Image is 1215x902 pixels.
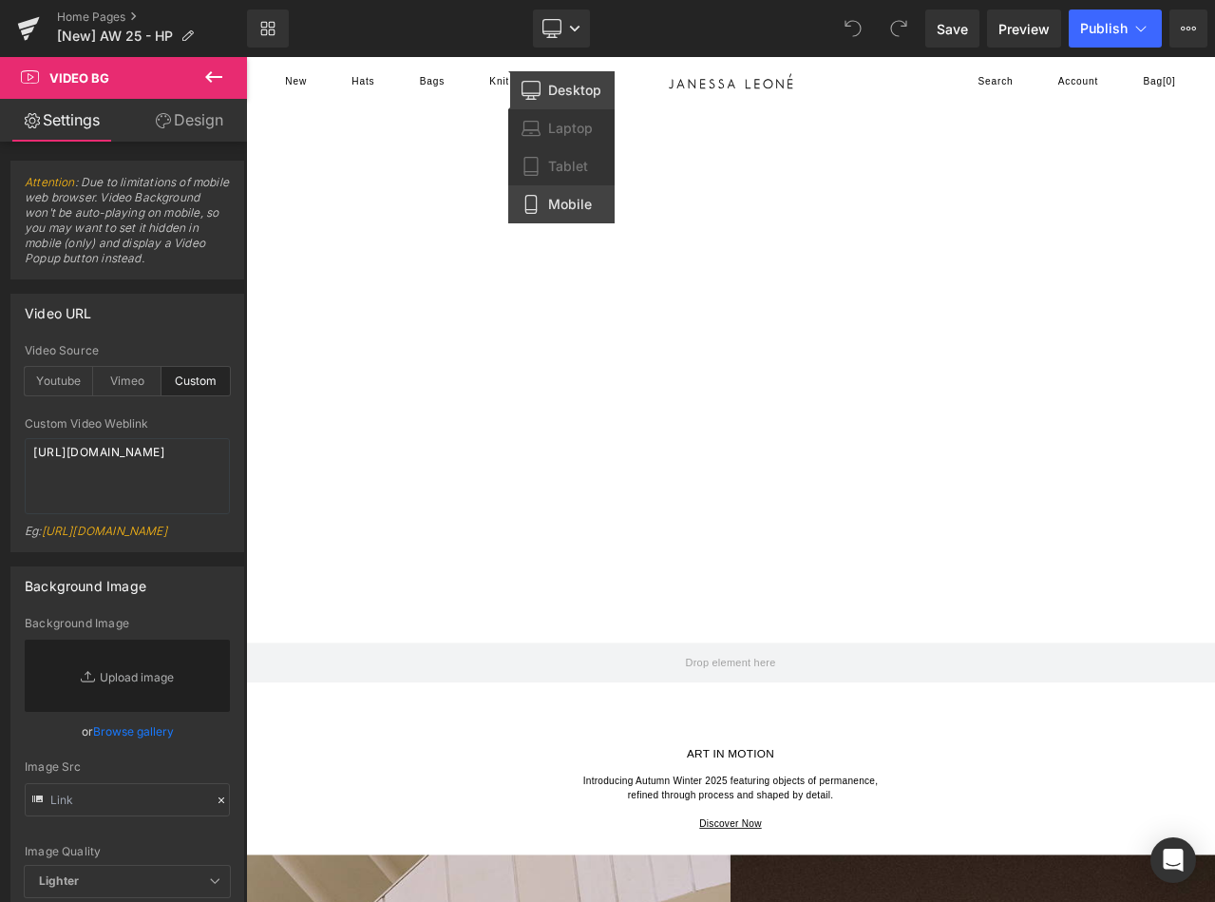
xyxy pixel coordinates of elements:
[1150,837,1196,883] div: Open Intercom Messenger
[548,196,592,213] span: Mobile
[25,344,230,357] div: Video Source
[25,524,230,551] div: Eg:
[25,721,230,741] div: or
[453,869,697,882] span: refined through process and shaped by detail.
[25,783,230,816] input: Link
[25,617,230,630] div: Background Image
[25,760,230,774] div: Image Src
[1080,21,1128,36] span: Publish
[522,818,626,834] span: ART IN MOTION
[937,19,968,39] span: Save
[548,120,593,137] span: Laptop
[25,175,75,189] a: Attention
[25,175,230,278] span: : Due to limitations of mobile web browser. Video Background won't be auto-playing on mobile, so ...
[57,29,173,44] span: [New] AW 25 - HP
[25,417,230,431] div: Custom Video Weblink
[548,158,588,175] span: Tablet
[42,524,167,538] a: [URL][DOMAIN_NAME]
[206,22,236,35] a: BagsBags
[25,845,230,858] div: Image Quality
[161,367,230,395] div: Custom
[400,853,750,866] span: Introducing Autumn Winter 2025 featuring objects of permanence,
[508,147,615,185] a: Tablet
[987,10,1061,48] a: Preview
[1069,10,1162,48] button: Publish
[93,367,161,395] div: Vimeo
[1169,10,1207,48] button: More
[998,19,1050,39] span: Preview
[247,10,289,48] a: New Library
[25,367,93,395] div: Youtube
[508,185,615,223] a: Mobile
[508,71,615,109] a: Desktop
[57,10,247,25] a: Home Pages
[868,17,910,40] span: Search
[963,17,1011,40] a: Account
[49,70,109,86] span: Video Bg
[289,22,319,35] a: KnitsKnits
[47,22,72,35] a: NewNew
[1088,22,1103,35] span: [0]
[834,10,872,48] button: Undo
[93,715,174,748] a: Browse gallery
[127,99,251,142] a: Design
[47,17,428,40] nav: Main navigation
[25,295,92,321] div: Video URL
[372,22,403,35] a: BeltsBelts
[548,82,601,99] span: Desktop
[39,873,79,888] b: Lighter
[508,109,615,147] a: Laptop
[880,10,918,48] button: Redo
[25,567,146,594] div: Background Image
[125,22,153,35] a: HatsHats
[1064,17,1103,40] a: Open bag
